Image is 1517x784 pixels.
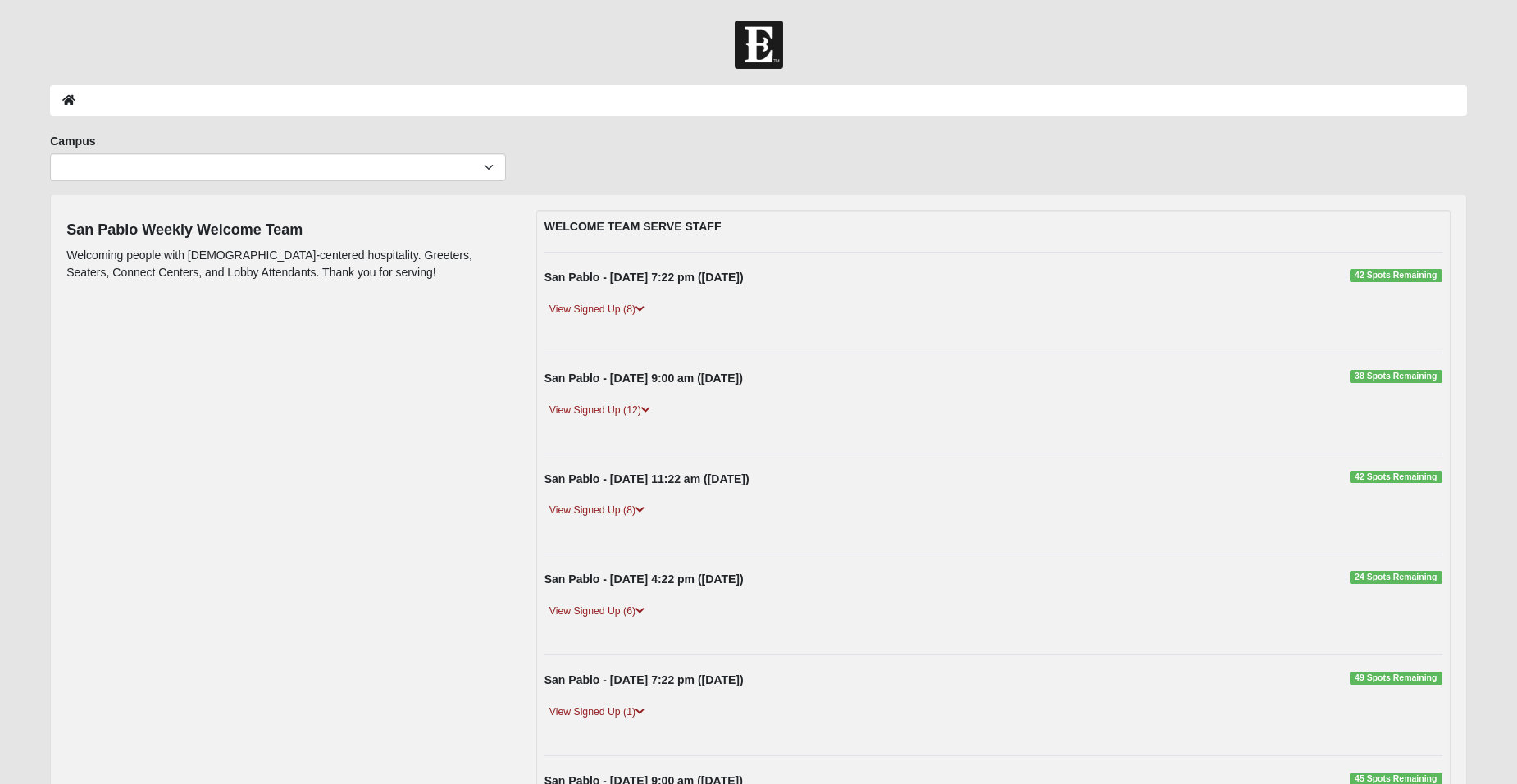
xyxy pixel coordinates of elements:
[1350,269,1442,282] span: 42 Spots Remaining
[66,221,511,239] h4: San Pablo Weekly Welcome Team
[1350,471,1442,484] span: 42 Spots Remaining
[544,572,744,586] strong: San Pablo - [DATE] 4:22 pm ([DATE])
[544,673,744,686] strong: San Pablo - [DATE] 7:22 pm ([DATE])
[1350,672,1442,685] span: 49 Spots Remaining
[50,133,95,149] label: Campus
[544,371,743,385] strong: San Pablo - [DATE] 9:00 am ([DATE])
[544,301,649,318] a: View Signed Up (8)
[544,472,749,485] strong: San Pablo - [DATE] 11:22 am ([DATE])
[1350,571,1442,584] span: 24 Spots Remaining
[544,220,722,233] strong: WELCOME TEAM SERVE STAFF
[735,21,783,69] img: Church of Eleven22 Logo
[1350,370,1442,383] span: 38 Spots Remaining
[544,402,655,419] a: View Signed Up (12)
[544,271,744,284] strong: San Pablo - [DATE] 7:22 pm ([DATE])
[544,704,649,721] a: View Signed Up (1)
[544,603,649,620] a: View Signed Up (6)
[66,247,511,281] p: Welcoming people with [DEMOGRAPHIC_DATA]-centered hospitality. Greeters, Seaters, Connect Centers...
[544,502,649,519] a: View Signed Up (8)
